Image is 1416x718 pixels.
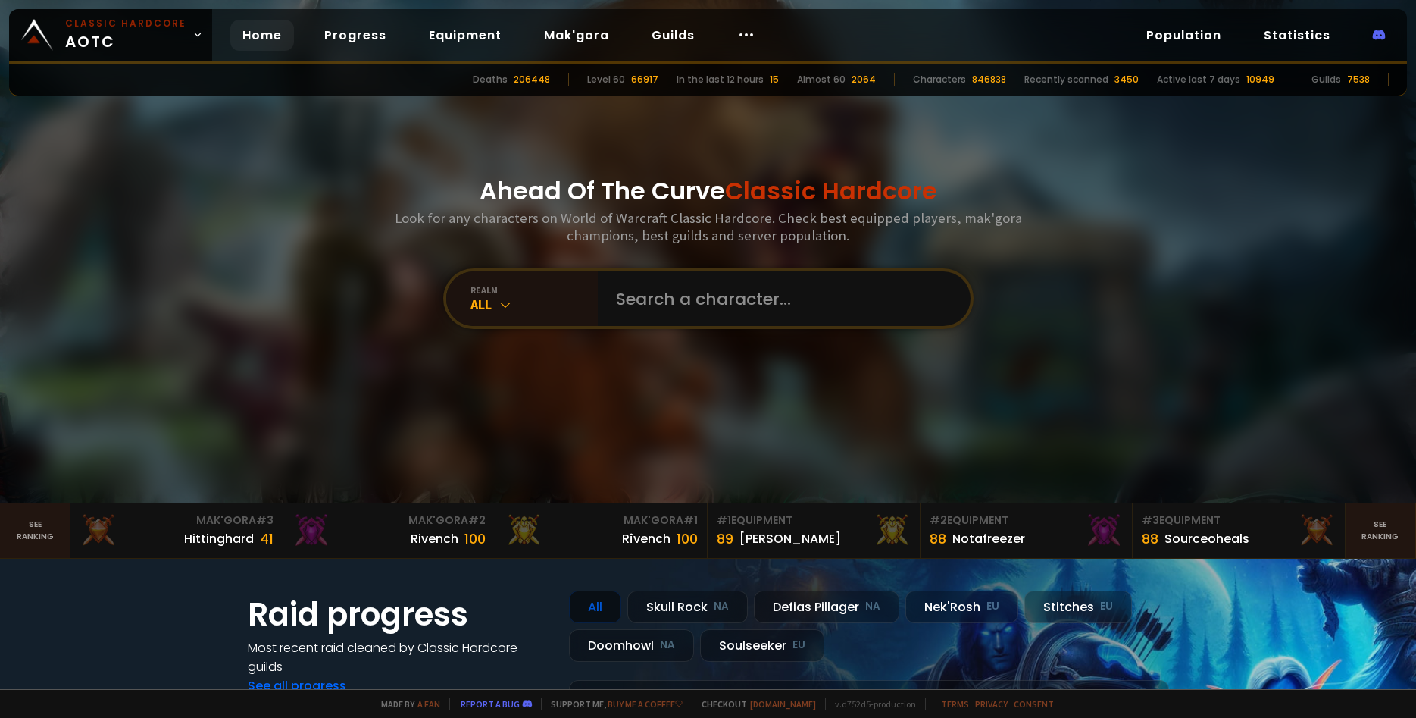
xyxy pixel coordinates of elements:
div: realm [470,284,598,296]
span: # 2 [468,513,486,528]
div: 66917 [631,73,658,86]
small: EU [986,599,999,614]
a: Equipment [417,20,514,51]
h3: Look for any characters on World of Warcraft Classic Hardcore. Check best equipped players, mak'g... [389,209,1028,244]
a: Mak'Gora#1Rîvench100 [495,503,708,558]
a: #1Equipment89[PERSON_NAME] [708,503,920,558]
div: Nek'Rosh [905,591,1018,623]
div: Equipment [1142,513,1335,528]
a: Statistics [1252,20,1343,51]
a: Privacy [975,698,1008,710]
div: Doomhowl [569,629,694,662]
span: Support me, [541,698,683,710]
a: Report a bug [461,698,520,710]
a: Buy me a coffee [608,698,683,710]
div: Almost 60 [797,73,846,86]
span: Classic Hardcore [725,174,937,208]
div: Soulseeker [700,629,824,662]
div: 100 [677,528,698,549]
span: AOTC [65,17,186,53]
span: # 1 [717,513,731,528]
div: Equipment [717,513,910,528]
div: Mak'Gora [505,513,698,528]
a: Mak'Gora#3Hittinghard41 [70,503,283,558]
div: Stitches [1024,591,1132,623]
div: All [470,296,598,313]
div: 15 [770,73,779,86]
small: EU [792,638,805,653]
div: 100 [464,528,486,549]
small: NA [660,638,675,653]
div: Level 60 [587,73,625,86]
div: 846838 [972,73,1006,86]
div: 88 [930,528,946,549]
div: 89 [717,528,733,549]
a: #3Equipment88Sourceoheals [1133,503,1345,558]
span: # 3 [1142,513,1159,528]
span: # 2 [930,513,947,528]
div: Notafreezer [952,529,1025,548]
a: a fan [417,698,440,710]
div: Equipment [930,513,1123,528]
h1: Ahead Of The Curve [480,173,937,209]
a: Classic HardcoreAOTC [9,9,212,61]
a: Terms [941,698,969,710]
h4: Most recent raid cleaned by Classic Hardcore guilds [248,638,551,676]
div: Defias Pillager [754,591,899,623]
div: 88 [1142,528,1158,549]
div: 206448 [514,73,550,86]
div: Mak'Gora [292,513,486,528]
div: All [569,591,621,623]
div: Active last 7 days [1157,73,1240,86]
div: Skull Rock [627,591,748,623]
div: Sourceoheals [1164,529,1249,548]
a: See all progress [248,677,346,694]
div: 41 [260,528,274,549]
small: Classic Hardcore [65,17,186,30]
div: 3450 [1114,73,1139,86]
div: Hittinghard [184,529,254,548]
div: Rivench [411,529,458,548]
span: Checkout [692,698,816,710]
div: [PERSON_NAME] [739,529,841,548]
a: Guilds [639,20,707,51]
a: Home [230,20,294,51]
h1: Raid progress [248,591,551,638]
div: 2064 [852,73,876,86]
span: v. d752d5 - production [825,698,916,710]
a: Mak'Gora#2Rivench100 [283,503,495,558]
a: Consent [1014,698,1054,710]
a: Progress [312,20,399,51]
div: Mak'Gora [80,513,273,528]
a: Population [1134,20,1233,51]
a: [DOMAIN_NAME] [750,698,816,710]
a: Seeranking [1346,503,1416,558]
div: Guilds [1311,73,1341,86]
div: Recently scanned [1024,73,1108,86]
a: #2Equipment88Notafreezer [921,503,1133,558]
a: Mak'gora [532,20,621,51]
small: EU [1100,599,1113,614]
div: Deaths [473,73,508,86]
span: # 1 [683,513,698,528]
div: In the last 12 hours [677,73,764,86]
span: # 3 [256,513,274,528]
div: 7538 [1347,73,1370,86]
span: Made by [372,698,440,710]
input: Search a character... [607,271,952,326]
small: NA [865,599,880,614]
small: NA [714,599,729,614]
div: Rîvench [622,529,670,548]
div: 10949 [1246,73,1274,86]
div: Characters [913,73,966,86]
